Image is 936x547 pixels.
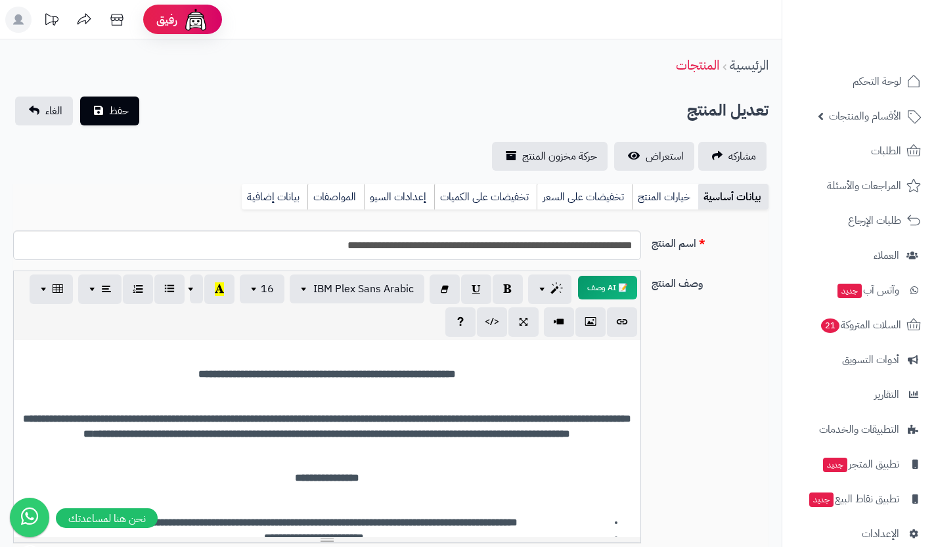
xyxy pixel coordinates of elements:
[853,72,901,91] span: لوحة التحكم
[698,184,769,210] a: بيانات أساسية
[842,351,899,369] span: أدوات التسويق
[728,148,756,164] span: مشاركه
[261,281,274,297] span: 16
[790,483,928,515] a: تطبيق نقاط البيعجديد
[822,455,899,473] span: تطبيق المتجر
[819,420,899,439] span: التطبيقات والخدمات
[847,37,924,64] img: logo-2.png
[790,449,928,480] a: تطبيق المتجرجديد
[821,318,839,333] span: 21
[829,107,901,125] span: الأقسام والمنتجات
[698,142,767,171] a: مشاركه
[646,271,774,292] label: وصف المنتج
[646,148,684,164] span: استعراض
[290,274,424,303] button: IBM Plex Sans Arabic
[790,379,928,410] a: التقارير
[676,55,719,75] a: المنتجات
[848,211,901,230] span: طلبات الإرجاع
[790,344,928,376] a: أدوات التسويق
[109,103,129,119] span: حفظ
[790,205,928,236] a: طلبات الإرجاع
[632,184,698,210] a: خيارات المنتج
[809,492,834,507] span: جديد
[874,246,899,265] span: العملاء
[15,97,73,125] a: الغاء
[823,458,847,472] span: جديد
[434,184,537,210] a: تخفيضات على الكميات
[242,184,307,210] a: بيانات إضافية
[307,184,364,210] a: المواصفات
[646,230,774,252] label: اسم المنتج
[537,184,632,210] a: تخفيضات على السعر
[790,309,928,341] a: السلات المتروكة21
[522,148,597,164] span: حركة مخزون المنتج
[790,274,928,306] a: وآتس آبجديد
[790,170,928,202] a: المراجعات والأسئلة
[820,316,901,334] span: السلات المتروكة
[313,281,414,297] span: IBM Plex Sans Arabic
[790,240,928,271] a: العملاء
[836,281,899,299] span: وآتس آب
[614,142,694,171] a: استعراض
[45,103,62,119] span: الغاء
[364,184,434,210] a: إعدادات السيو
[874,385,899,404] span: التقارير
[240,274,284,303] button: 16
[837,284,862,298] span: جديد
[790,66,928,97] a: لوحة التحكم
[578,276,637,299] button: 📝 AI وصف
[808,490,899,508] span: تطبيق نقاط البيع
[183,7,209,33] img: ai-face.png
[790,414,928,445] a: التطبيقات والخدمات
[790,135,928,167] a: الطلبات
[730,55,769,75] a: الرئيسية
[35,7,68,36] a: تحديثات المنصة
[492,142,608,171] a: حركة مخزون المنتج
[862,525,899,543] span: الإعدادات
[827,177,901,195] span: المراجعات والأسئلة
[156,12,177,28] span: رفيق
[871,142,901,160] span: الطلبات
[80,97,139,125] button: حفظ
[687,97,769,124] h2: تعديل المنتج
